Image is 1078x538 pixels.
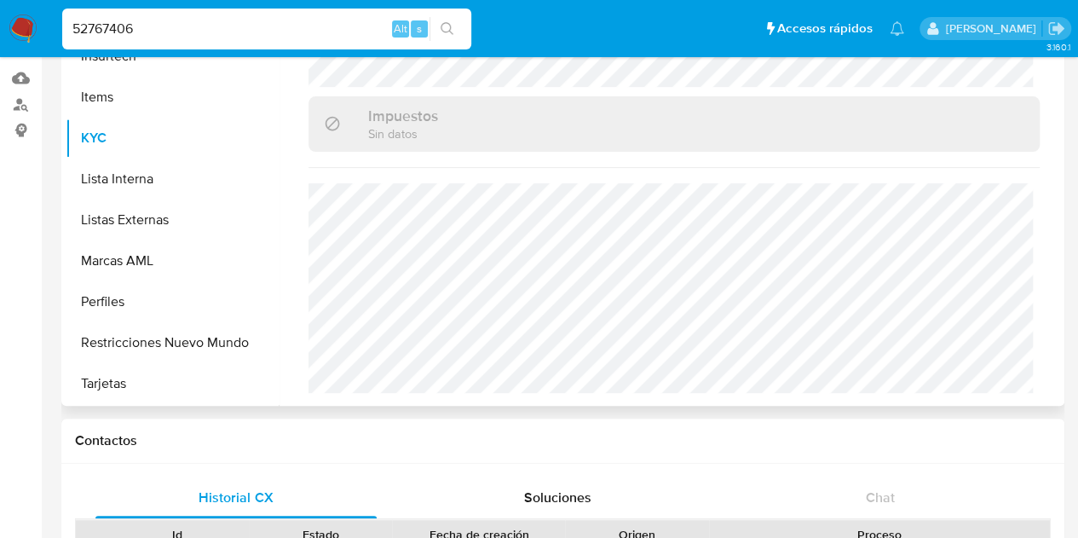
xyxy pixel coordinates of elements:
p: Sin datos [368,125,438,142]
h3: Impuestos [368,107,438,125]
span: Accesos rápidos [777,20,873,38]
button: Perfiles [66,281,279,322]
button: Listas Externas [66,200,279,240]
p: marcela.perdomo@mercadolibre.com.co [945,20,1041,37]
button: Lista Interna [66,159,279,200]
button: Tarjetas [66,363,279,404]
span: Historial CX [199,488,273,507]
a: Notificaciones [890,21,904,36]
span: Soluciones [524,488,591,507]
button: Restricciones Nuevo Mundo [66,322,279,363]
input: Buscar usuario o caso... [62,18,471,40]
button: search-icon [429,17,464,41]
span: Chat [866,488,895,507]
span: s [417,20,422,37]
div: ImpuestosSin datos [308,96,1040,152]
button: Marcas AML [66,240,279,281]
span: Alt [394,20,407,37]
button: Items [66,77,279,118]
h1: Contactos [75,432,1051,449]
button: KYC [66,118,279,159]
span: 3.160.1 [1046,40,1069,54]
a: Salir [1047,20,1065,38]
